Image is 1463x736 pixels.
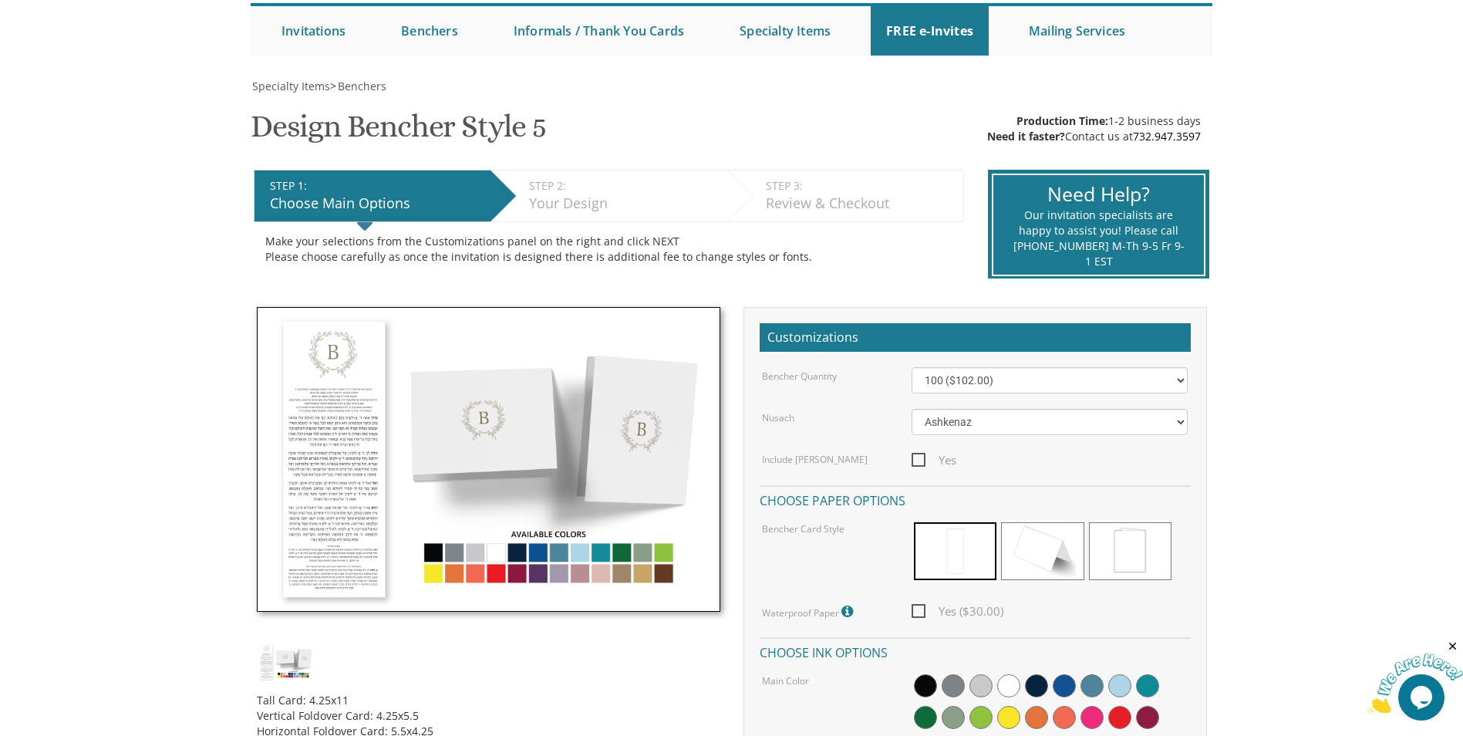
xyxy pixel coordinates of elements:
label: Waterproof Paper [762,602,857,622]
h1: Design Bencher Style 5 [251,110,546,155]
a: Invitations [266,6,361,56]
a: Specialty Items [724,6,846,56]
div: 1-2 business days Contact us at [987,113,1201,144]
div: Review & Checkout [766,194,956,214]
a: Benchers [336,79,386,93]
div: STEP 2: [529,178,720,194]
label: Nusach [762,411,794,424]
div: STEP 1: [270,178,483,194]
a: Specialty Items [251,79,330,93]
h4: Choose paper options [760,485,1191,512]
img: dc_style5.jpg [257,307,720,613]
div: Our invitation specialists are happy to assist you! Please call [PHONE_NUMBER] M-Th 9-5 Fr 9-1 EST [1013,208,1185,269]
h2: Customizations [760,323,1191,353]
a: FREE e-Invites [871,6,989,56]
span: Specialty Items [252,79,330,93]
a: Mailing Services [1013,6,1141,56]
a: Benchers [386,6,474,56]
a: 732.947.3597 [1133,129,1201,143]
label: Bencher Quantity [762,370,837,383]
span: Production Time: [1016,113,1108,128]
label: Include [PERSON_NAME] [762,453,868,466]
label: Bencher Card Style [762,522,844,535]
iframe: chat widget [1367,640,1463,713]
span: Benchers [338,79,386,93]
h4: Choose ink options [760,637,1191,664]
span: Yes [912,451,956,470]
div: Need Help? [1013,181,1185,208]
div: Choose Main Options [270,194,483,214]
div: Your Design [529,194,720,214]
label: Main Color [762,674,809,687]
div: Make your selections from the Customizations panel on the right and click NEXT Please choose care... [265,234,952,265]
span: Yes ($30.00) [912,602,1003,621]
a: Informals / Thank You Cards [498,6,699,56]
div: STEP 3: [766,178,956,194]
img: dc_style5.jpg [257,643,315,680]
span: > [330,79,386,93]
span: Need it faster? [987,129,1065,143]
